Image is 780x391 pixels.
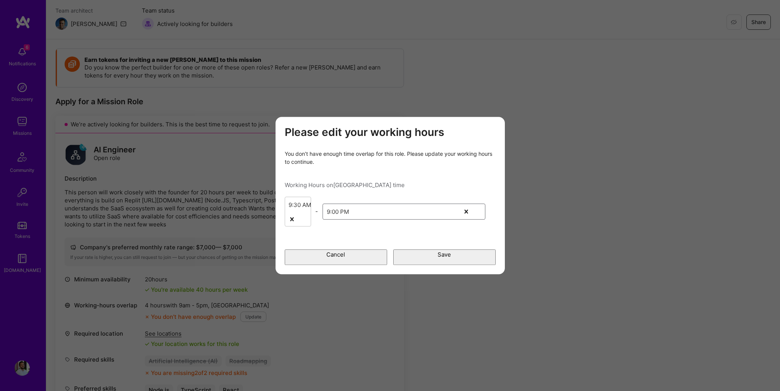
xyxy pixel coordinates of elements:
[285,150,496,166] div: You don’t have enough time overlap for this role. Please update your working hours to continue.
[302,217,306,221] i: icon Chevron
[393,249,496,265] button: Save
[285,181,496,189] div: Working Hours on [GEOGRAPHIC_DATA] time
[276,117,505,274] div: modal
[285,126,496,139] h3: Please edit your working hours
[311,207,323,215] div: -
[285,249,387,265] button: Cancel
[327,207,349,215] div: 9:00 PM
[476,210,480,213] i: icon Chevron
[289,200,311,208] div: 9:30 AM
